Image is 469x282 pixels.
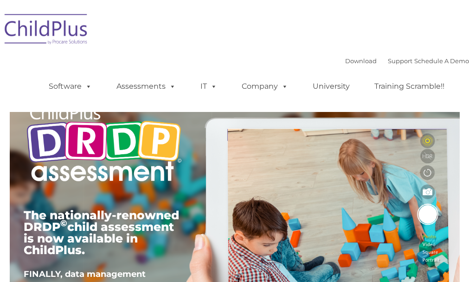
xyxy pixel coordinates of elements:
span: The nationally-renowned DRDP child assessment is now available in ChildPlus. [24,208,179,257]
a: Download [345,57,377,65]
a: Support [388,57,412,65]
a: Company [232,77,297,96]
a: Software [39,77,101,96]
a: Assessments [107,77,185,96]
sup: © [60,218,67,229]
a: IT [191,77,226,96]
a: Training Scramble!! [365,77,454,96]
a: Schedule A Demo [414,57,469,65]
a: University [303,77,359,96]
img: Copyright - DRDP Logo Light [24,95,184,193]
font: | [345,57,469,65]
